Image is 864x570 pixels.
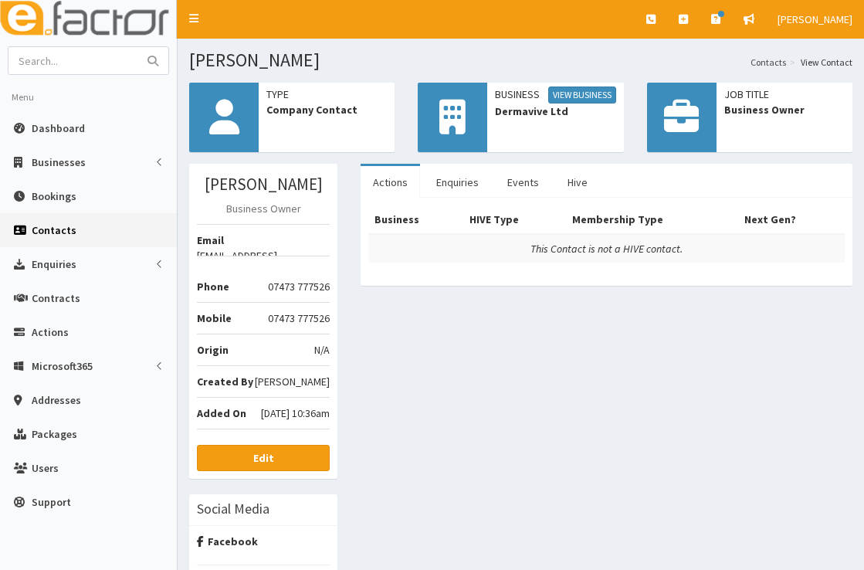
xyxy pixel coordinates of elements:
[566,205,738,234] th: Membership Type
[368,205,463,234] th: Business
[32,325,69,339] span: Actions
[32,393,81,407] span: Addresses
[197,534,258,548] strong: Facebook
[197,502,269,516] h3: Social Media
[197,311,232,325] b: Mobile
[495,103,615,119] span: Dermavive Ltd
[32,495,71,509] span: Support
[778,12,852,26] span: [PERSON_NAME]
[361,166,420,198] a: Actions
[750,56,786,69] a: Contacts
[197,375,253,388] b: Created By
[266,102,387,117] span: Company Contact
[266,87,387,102] span: Type
[197,248,330,279] span: [EMAIL_ADDRESS][DOMAIN_NAME]
[495,87,615,103] span: Business
[32,223,76,237] span: Contacts
[314,342,330,358] span: N/A
[197,280,229,293] b: Phone
[32,359,93,373] span: Microsoft365
[268,310,330,326] span: 07473 777526
[255,374,330,389] span: [PERSON_NAME]
[197,445,330,471] a: Edit
[253,451,274,465] b: Edit
[197,233,224,247] b: Email
[189,50,852,70] h1: [PERSON_NAME]
[197,175,330,193] h3: [PERSON_NAME]
[32,257,76,271] span: Enquiries
[724,102,845,117] span: Business Owner
[32,461,59,475] span: Users
[197,201,330,216] p: Business Owner
[32,291,80,305] span: Contracts
[32,427,77,441] span: Packages
[555,166,600,198] a: Hive
[463,205,566,234] th: HIVE Type
[424,166,491,198] a: Enquiries
[786,56,852,69] li: View Contact
[268,279,330,294] span: 07473 777526
[738,205,845,234] th: Next Gen?
[261,405,330,421] span: [DATE] 10:36am
[8,47,138,74] input: Search...
[530,242,683,256] i: This Contact is not a HIVE contact.
[32,189,76,203] span: Bookings
[548,87,616,103] a: View Business
[32,155,86,169] span: Businesses
[724,87,845,102] span: Job Title
[495,166,551,198] a: Events
[197,406,246,420] b: Added On
[32,121,85,135] span: Dashboard
[197,343,229,357] b: Origin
